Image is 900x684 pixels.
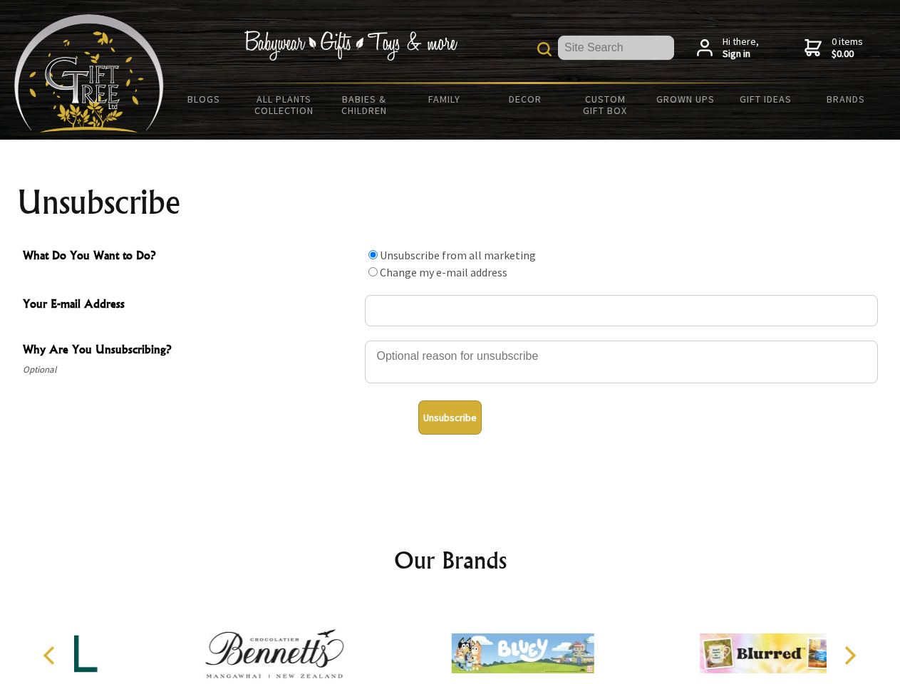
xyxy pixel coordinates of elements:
span: Why Are You Unsubscribing? [23,341,358,361]
span: Your E-mail Address [23,295,358,316]
a: Custom Gift Box [565,84,646,125]
button: Next [834,640,865,671]
label: Unsubscribe from all marketing [380,248,536,262]
span: Optional [23,361,358,378]
input: What Do You Want to Do? [368,250,378,259]
img: Babywear - Gifts - Toys & more [244,31,457,61]
button: Previous [36,640,67,671]
img: Babyware - Gifts - Toys and more... [14,14,164,133]
a: BLOGS [164,84,244,114]
input: Your E-mail Address [365,295,878,326]
button: Unsubscribe [418,400,482,435]
a: Decor [485,84,565,114]
span: Hi there, [723,36,759,61]
a: Gift Ideas [725,84,806,114]
span: What Do You Want to Do? [23,247,358,267]
strong: $0.00 [832,48,863,61]
input: Site Search [558,36,674,60]
label: Change my e-mail address [380,265,507,279]
a: Family [405,84,485,114]
a: Babies & Children [324,84,405,125]
a: Brands [806,84,886,114]
a: Grown Ups [645,84,725,114]
textarea: Why Are You Unsubscribing? [365,341,878,383]
a: Hi there,Sign in [697,36,759,61]
input: What Do You Want to Do? [368,267,378,276]
a: All Plants Collection [244,84,325,125]
h2: Our Brands [29,543,872,577]
span: 0 items [832,35,863,61]
a: 0 items$0.00 [805,36,863,61]
img: product search [537,42,552,56]
h1: Unsubscribe [17,185,884,219]
strong: Sign in [723,48,759,61]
